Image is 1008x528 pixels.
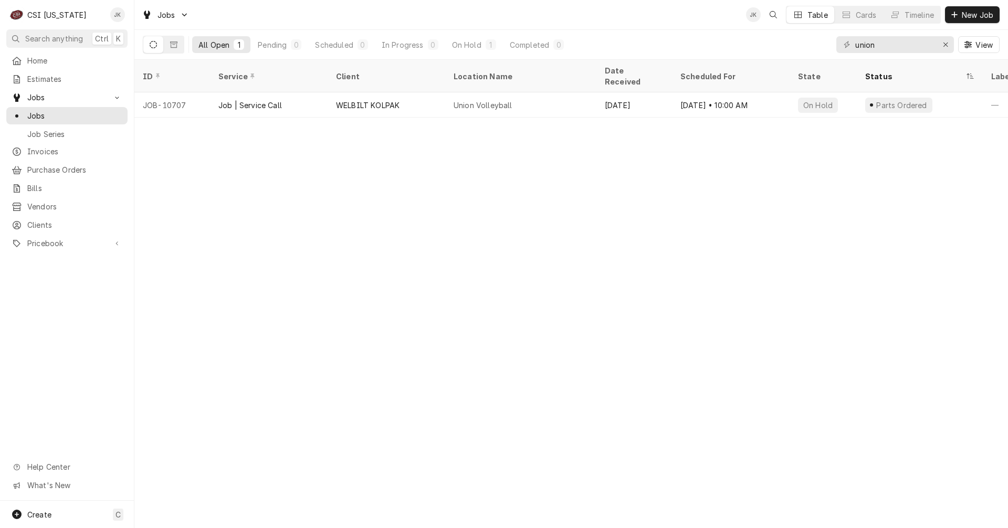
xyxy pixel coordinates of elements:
[382,39,424,50] div: In Progress
[116,33,121,44] span: K
[218,71,317,82] div: Service
[27,9,87,20] div: CSI [US_STATE]
[315,39,353,50] div: Scheduled
[6,161,128,178] a: Purchase Orders
[454,71,586,82] div: Location Name
[27,129,122,140] span: Job Series
[9,7,24,22] div: C
[110,7,125,22] div: JK
[95,33,109,44] span: Ctrl
[138,6,193,24] a: Go to Jobs
[945,6,1000,23] button: New Job
[143,71,199,82] div: ID
[27,461,121,472] span: Help Center
[855,36,934,53] input: Keyword search
[856,9,877,20] div: Cards
[6,125,128,143] a: Job Series
[6,143,128,160] a: Invoices
[27,219,122,230] span: Clients
[110,7,125,22] div: Jeff Kuehl's Avatar
[802,100,834,111] div: On Hold
[6,70,128,88] a: Estimates
[27,146,122,157] span: Invoices
[115,509,121,520] span: C
[973,39,995,50] span: View
[746,7,761,22] div: Jeff Kuehl's Avatar
[596,92,672,118] div: [DATE]
[27,183,122,194] span: Bills
[27,92,107,103] span: Jobs
[905,9,934,20] div: Timeline
[746,7,761,22] div: JK
[960,9,995,20] span: New Job
[680,71,779,82] div: Scheduled For
[6,89,128,106] a: Go to Jobs
[6,52,128,69] a: Home
[236,39,242,50] div: 1
[605,65,661,87] div: Date Received
[6,235,128,252] a: Go to Pricebook
[452,39,481,50] div: On Hold
[430,39,436,50] div: 0
[6,179,128,197] a: Bills
[198,39,229,50] div: All Open
[293,39,299,50] div: 0
[9,7,24,22] div: CSI Kentucky's Avatar
[958,36,1000,53] button: View
[488,39,494,50] div: 1
[27,238,107,249] span: Pricebook
[27,201,122,212] span: Vendors
[27,55,122,66] span: Home
[937,36,954,53] button: Erase input
[336,71,435,82] div: Client
[865,71,964,82] div: Status
[360,39,366,50] div: 0
[6,458,128,476] a: Go to Help Center
[6,216,128,234] a: Clients
[25,33,83,44] span: Search anything
[27,480,121,491] span: What's New
[27,510,51,519] span: Create
[27,110,122,121] span: Jobs
[807,9,828,20] div: Table
[672,92,790,118] div: [DATE] • 10:00 AM
[510,39,549,50] div: Completed
[258,39,287,50] div: Pending
[454,100,512,111] div: Union Volleyball
[798,71,848,82] div: State
[6,107,128,124] a: Jobs
[336,100,400,111] div: WELBILT KOLPAK
[6,29,128,48] button: Search anythingCtrlK
[765,6,782,23] button: Open search
[555,39,562,50] div: 0
[134,92,210,118] div: JOB-10707
[6,477,128,494] a: Go to What's New
[6,198,128,215] a: Vendors
[27,73,122,85] span: Estimates
[27,164,122,175] span: Purchase Orders
[875,100,928,111] div: Parts Ordered
[218,100,282,111] div: Job | Service Call
[157,9,175,20] span: Jobs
